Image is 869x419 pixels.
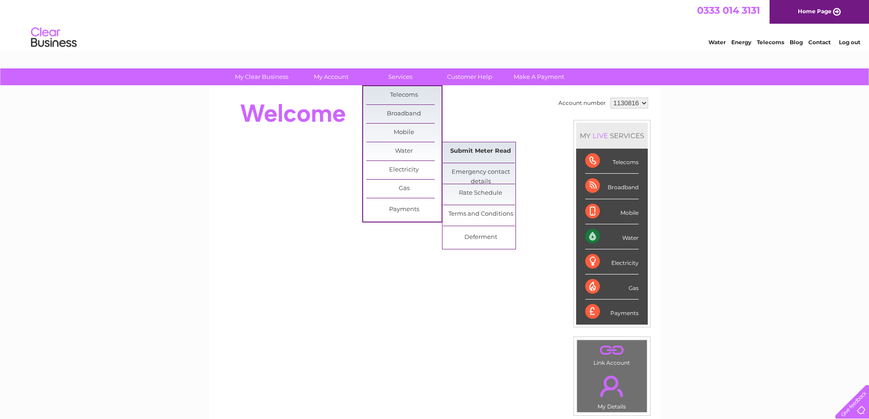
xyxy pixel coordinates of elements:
a: Make A Payment [501,68,577,85]
td: Account number [556,95,608,111]
a: Mobile [366,124,442,142]
a: Energy [731,39,751,46]
a: Customer Help [432,68,507,85]
a: Blog [790,39,803,46]
a: My Account [293,68,369,85]
a: Terms and Conditions [443,205,518,223]
a: . [579,370,645,402]
td: My Details [577,368,647,413]
a: Services [363,68,438,85]
a: Payments [366,201,442,219]
div: Mobile [585,199,639,224]
a: Electricity [366,161,442,179]
a: Water [708,39,726,46]
div: MY SERVICES [576,123,648,149]
div: Electricity [585,249,639,274]
a: Broadband [366,105,442,123]
a: Rate Schedule [443,184,518,202]
a: My Clear Business [224,68,299,85]
a: Telecoms [757,39,784,46]
td: Link Account [577,340,647,368]
a: Telecoms [366,86,442,104]
a: 0333 014 3131 [697,5,760,16]
div: Payments [585,300,639,324]
a: Water [366,142,442,160]
div: Water [585,224,639,249]
div: Telecoms [585,149,639,174]
a: . [579,342,645,358]
a: Deferment [443,228,518,247]
a: Gas [366,180,442,198]
a: Emergency contact details [443,163,518,181]
a: Submit Meter Read [443,142,518,160]
div: Clear Business is a trading name of Verastar Limited (registered in [GEOGRAPHIC_DATA] No. 3667643... [219,5,650,44]
div: Gas [585,274,639,300]
a: Log out [839,39,860,46]
img: logo.png [31,24,77,52]
a: Contact [808,39,831,46]
div: LIVE [591,131,610,140]
div: Broadband [585,174,639,199]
